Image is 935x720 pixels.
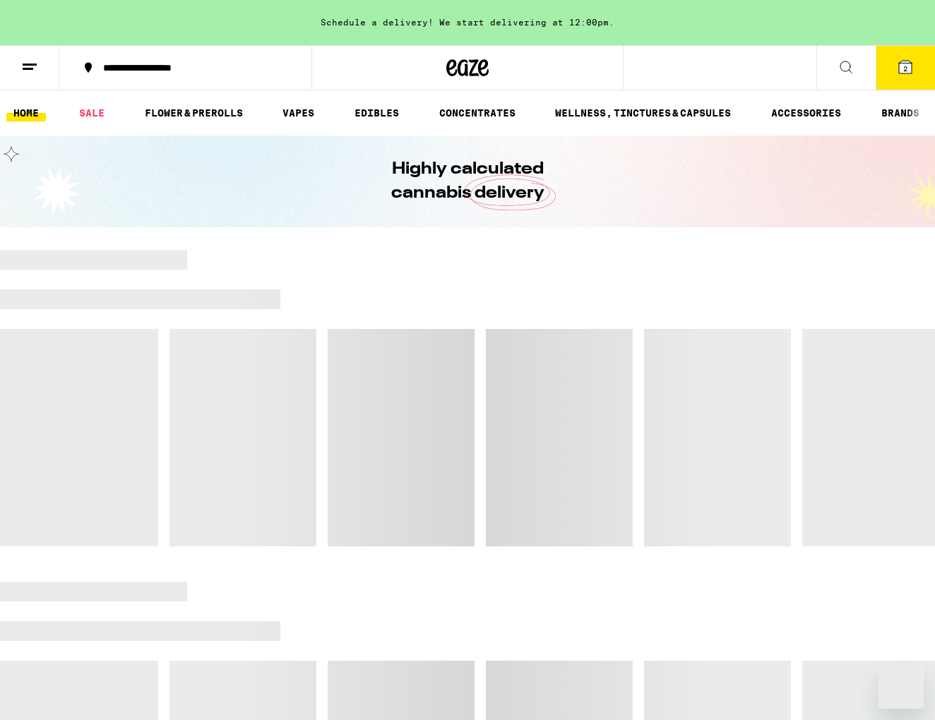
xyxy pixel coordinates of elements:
[347,104,406,121] a: EDIBLES
[275,104,321,121] a: VAPES
[548,104,738,121] a: WELLNESS, TINCTURES & CAPSULES
[6,104,46,121] a: HOME
[72,104,112,121] a: SALE
[874,104,927,121] a: BRANDS
[903,64,907,73] span: 2
[351,157,584,205] h1: Highly calculated cannabis delivery
[764,104,848,121] a: ACCESSORIES
[138,104,250,121] a: FLOWER & PREROLLS
[432,104,523,121] a: CONCENTRATES
[879,664,924,709] iframe: Button to launch messaging window
[876,46,935,90] button: 2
